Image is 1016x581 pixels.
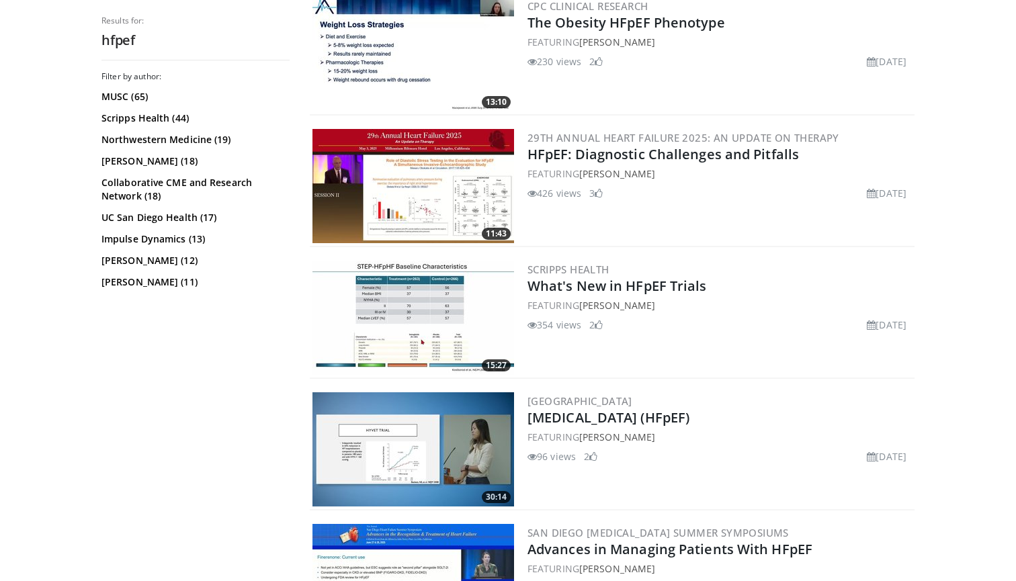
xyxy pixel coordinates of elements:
a: [PERSON_NAME] [579,36,655,48]
a: Northwestern Medicine (19) [101,133,286,146]
span: 30:14 [482,491,511,503]
li: 426 views [527,186,581,200]
div: FEATURING [527,430,912,444]
div: FEATURING [527,35,912,49]
a: The Obesity HFpEF Phenotype [527,13,725,32]
a: [MEDICAL_DATA] (HFpEF) [527,408,689,427]
a: [PERSON_NAME] (11) [101,275,286,289]
li: 230 views [527,54,581,69]
li: 3 [589,186,603,200]
li: 2 [584,449,597,463]
li: 2 [589,318,603,332]
a: What's New in HFpEF Trials [527,277,707,295]
li: 2 [589,54,603,69]
p: Results for: [101,15,290,26]
img: 0f5d19ca-166b-4cb6-a908-1f86168be16b.300x170_q85_crop-smart_upscale.jpg [312,261,514,375]
a: [PERSON_NAME] (12) [101,254,286,267]
a: [PERSON_NAME] [579,167,655,180]
a: Impulse Dynamics (13) [101,232,286,246]
a: UC San Diego Health (17) [101,211,286,224]
a: Scripps Health [527,263,609,276]
a: 15:27 [312,261,514,375]
span: 11:43 [482,228,511,240]
li: 96 views [527,449,576,463]
a: HFpEF: Diagnostic Challenges and Pitfalls [527,145,799,163]
div: FEATURING [527,167,912,181]
li: [DATE] [867,186,906,200]
img: f0fcbde7-cfee-4b54-af8b-3367773a0502.300x170_q85_crop-smart_upscale.jpg [312,392,514,506]
img: e38814c8-c65b-4014-abcd-591420d1b0ab.300x170_q85_crop-smart_upscale.jpg [312,129,514,243]
a: [PERSON_NAME] [579,299,655,312]
a: 29th Annual Heart Failure 2025: An Update on Therapy [527,131,839,144]
a: San Diego [MEDICAL_DATA] Summer Symposiums [527,526,789,539]
a: 11:43 [312,129,514,243]
a: [PERSON_NAME] [579,431,655,443]
h2: hfpef [101,32,290,49]
a: MUSC (65) [101,90,286,103]
div: FEATURING [527,298,912,312]
li: [DATE] [867,449,906,463]
li: [DATE] [867,318,906,332]
li: [DATE] [867,54,906,69]
span: 13:10 [482,96,511,108]
li: 354 views [527,318,581,332]
a: [PERSON_NAME] [579,562,655,575]
a: Scripps Health (44) [101,111,286,125]
a: [GEOGRAPHIC_DATA] [527,394,632,408]
h3: Filter by author: [101,71,290,82]
a: 30:14 [312,392,514,506]
a: [PERSON_NAME] (18) [101,154,286,168]
a: Advances in Managing Patients With HFpEF [527,540,812,558]
div: FEATURING [527,562,912,576]
span: 15:27 [482,359,511,371]
a: Collaborative CME and Research Network (18) [101,176,286,203]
